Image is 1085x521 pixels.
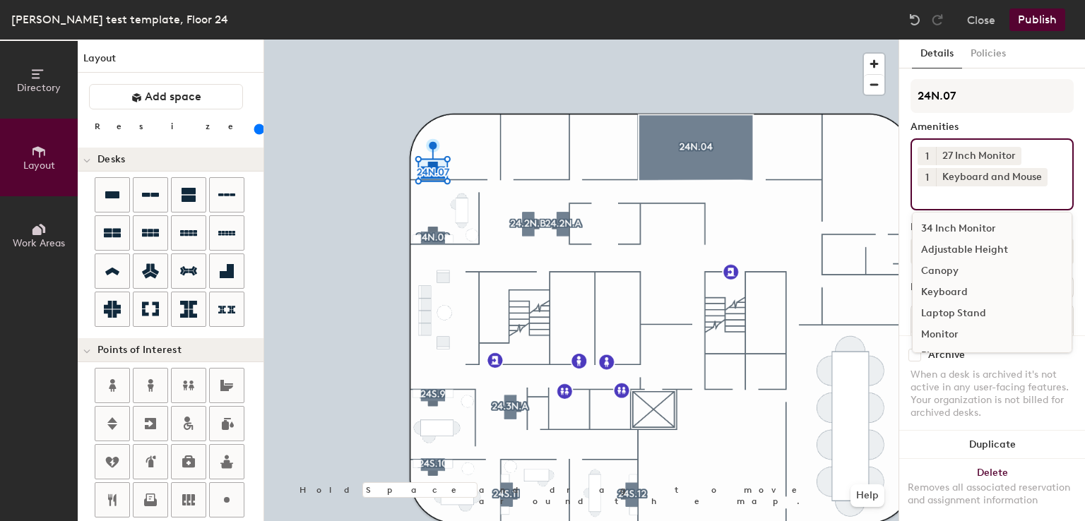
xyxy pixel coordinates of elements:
[936,168,1048,186] div: Keyboard and Mouse
[1009,8,1065,31] button: Publish
[962,40,1014,68] button: Policies
[967,8,995,31] button: Close
[913,260,1072,282] div: Canopy
[913,239,1072,260] div: Adjustable Height
[145,90,201,104] span: Add space
[95,121,251,132] div: Resize
[912,40,962,68] button: Details
[928,349,965,361] div: Archive
[89,84,243,109] button: Add space
[925,170,929,185] span: 1
[13,237,65,249] span: Work Areas
[911,369,1074,419] div: When a desk is archived it's not active in any user-facing features. Your organization is not bil...
[918,147,936,165] button: 1
[11,11,228,28] div: [PERSON_NAME] test template, Floor 24
[913,303,1072,324] div: Laptop Stand
[911,239,1074,264] button: Assigned
[97,154,125,165] span: Desks
[908,481,1077,507] div: Removes all associated reservation and assignment information
[936,147,1021,165] div: 27 Inch Monitor
[97,345,182,356] span: Points of Interest
[23,160,55,172] span: Layout
[918,168,936,186] button: 1
[908,13,922,27] img: Undo
[913,345,1072,366] div: Phone
[913,282,1072,303] div: Keyboard
[930,13,944,27] img: Redo
[17,82,61,94] span: Directory
[850,484,884,507] button: Help
[899,431,1085,459] button: Duplicate
[913,324,1072,345] div: Monitor
[913,218,1072,239] div: 34 Inch Monitor
[911,222,1074,233] div: Desk Type
[925,149,929,164] span: 1
[911,121,1074,133] div: Amenities
[911,282,937,293] div: Desks
[899,459,1085,521] button: DeleteRemoves all associated reservation and assignment information
[78,51,263,73] h1: Layout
